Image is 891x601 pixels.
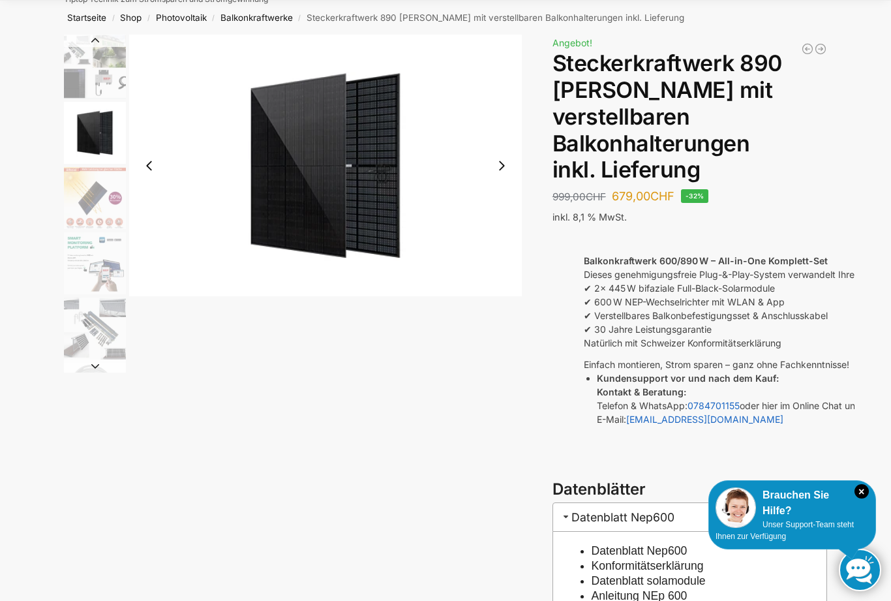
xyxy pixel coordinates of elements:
img: Customer service [716,487,756,528]
a: Balkonkraftwerke [220,12,293,23]
li: 4 / 10 [61,230,126,296]
a: Datenblatt Nep600 [592,544,687,557]
button: Previous slide [64,34,126,47]
li: 3 / 10 [61,165,126,230]
div: Brauchen Sie Hilfe? [716,487,869,519]
span: -32% [681,189,709,203]
a: 0784701155 [687,400,740,411]
img: Bificial 30 % mehr Leistung [64,167,126,229]
a: Photovoltaik [156,12,207,23]
button: Next slide [64,360,126,373]
span: CHF [650,189,674,203]
a: Startseite [67,12,106,23]
a: 890/600 Watt bificiales Balkonkraftwerk mit 1 kWh smarten Speicher [801,42,814,55]
strong: Kundensupport vor und nach dem Kauf: [597,373,779,384]
bdi: 679,00 [612,189,674,203]
li: 2 / 10 [61,100,126,165]
li: 2 / 10 [129,35,522,296]
button: Previous slide [136,152,163,179]
span: / [106,13,120,23]
span: / [142,13,155,23]
nav: Breadcrumb [41,1,851,35]
li: 1 / 10 [61,35,126,100]
h3: Datenblatt Nep600 [552,502,827,532]
a: Datenblatt solamodule [592,574,706,587]
span: / [207,13,220,23]
img: Maysun [129,35,522,296]
a: Balkonkraftwerk 445/600 Watt Bificial [814,42,827,55]
button: Next slide [488,152,515,179]
img: Komplett mit Balkonhalterung [64,35,126,99]
i: Schließen [854,484,869,499]
a: [EMAIL_ADDRESS][DOMAIN_NAME] [626,414,783,425]
li: 5 / 10 [61,296,126,361]
img: Aufstaenderung-Balkonkraftwerk_713x [64,298,126,360]
bdi: 999,00 [552,191,606,203]
span: CHF [586,191,606,203]
span: Unser Support-Team steht Ihnen zur Verfügung [716,520,854,541]
h3: Datenblätter [552,478,827,501]
span: Angebot! [552,37,592,48]
img: Maysun [64,102,126,164]
strong: Balkonkraftwerk 600/890 W – All-in-One Komplett-Set [584,255,828,266]
span: / [293,13,307,23]
a: Shop [120,12,142,23]
img: H2c172fe1dfc145729fae6a5890126e09w.jpg_960x960_39c920dd-527c-43d8-9d2f-57e1d41b5fed_1445x [64,232,126,294]
span: inkl. 8,1 % MwSt. [552,211,627,223]
strong: Kontakt & Beratung: [597,386,686,397]
h1: Steckerkraftwerk 890 [PERSON_NAME] mit verstellbaren Balkonhalterungen inkl. Lieferung [552,50,827,183]
a: Konformitätserklärung [592,559,704,572]
li: 6 / 10 [61,361,126,426]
